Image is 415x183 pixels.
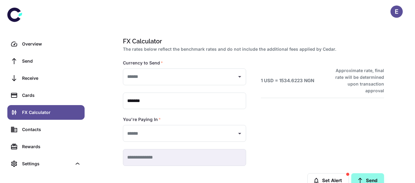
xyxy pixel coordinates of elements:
[7,54,85,68] a: Send
[7,139,85,154] a: Rewards
[22,160,72,167] div: Settings
[123,60,163,66] label: Currency to Send
[22,58,81,64] div: Send
[123,37,382,46] h1: FX Calculator
[22,126,81,133] div: Contacts
[7,71,85,86] a: Receive
[329,67,384,94] h6: Approximate rate, final rate will be determined upon transaction approval
[22,75,81,82] div: Receive
[7,156,85,171] div: Settings
[7,105,85,120] a: FX Calculator
[22,41,81,47] div: Overview
[7,122,85,137] a: Contacts
[22,109,81,116] div: FX Calculator
[235,129,244,138] button: Open
[235,72,244,81] button: Open
[123,116,161,123] label: You're Paying In
[7,88,85,103] a: Cards
[390,5,403,18] button: E
[22,92,81,99] div: Cards
[22,143,81,150] div: Rewards
[7,37,85,51] a: Overview
[261,77,314,84] h6: 1 USD = 1534.6223 NGN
